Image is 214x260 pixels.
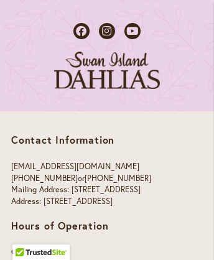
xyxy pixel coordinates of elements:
p: Hours of Operation [11,220,203,232]
p: Contact Information [11,134,203,146]
a: [EMAIL_ADDRESS][DOMAIN_NAME] [11,161,139,172]
p: or Mailing Address: [STREET_ADDRESS] Address: [STREET_ADDRESS] [11,161,203,207]
a: [PHONE_NUMBER] [11,173,78,183]
a: [PHONE_NUMBER] [85,173,151,183]
p: October - July [11,247,203,259]
a: Dahlias on Facebook [73,23,90,39]
a: Dahlias on Instagram [99,23,115,39]
a: Dahlias on Youtube [124,23,141,39]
